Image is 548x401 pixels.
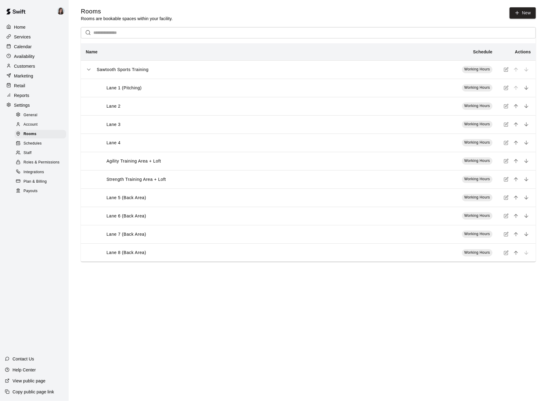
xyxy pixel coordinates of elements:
[106,231,146,238] p: Lane 7 (Back Area)
[511,230,521,239] button: move item up
[15,187,66,195] div: Payouts
[14,34,31,40] p: Services
[5,42,64,51] a: Calendar
[15,130,69,139] a: Rooms
[15,110,69,120] a: General
[13,389,54,395] p: Copy public page link
[522,211,531,220] button: move item down
[56,5,69,17] div: Renee Ramos
[14,83,25,89] p: Retail
[14,53,35,59] p: Availability
[15,120,66,129] div: Account
[15,177,69,186] a: Plan & Billing
[522,120,531,129] button: move item down
[23,141,42,147] span: Schedules
[23,112,38,118] span: General
[511,175,521,184] button: move item up
[522,102,531,111] button: move item down
[464,232,490,236] span: Working Hours
[511,120,521,129] button: move item up
[464,122,490,126] span: Working Hours
[81,7,173,16] h5: Rooms
[15,139,69,149] a: Schedules
[57,7,64,15] img: Renee Ramos
[15,130,66,138] div: Rooms
[464,159,490,163] span: Working Hours
[23,159,59,166] span: Roles & Permissions
[86,49,98,54] b: Name
[464,67,490,71] span: Working Hours
[511,138,521,147] button: move item up
[5,62,64,71] a: Customers
[15,111,66,120] div: General
[5,52,64,61] a: Availability
[106,121,121,128] p: Lane 3
[81,43,536,262] table: simple table
[23,169,44,175] span: Integrations
[106,140,121,146] p: Lane 4
[14,92,29,98] p: Reports
[14,102,30,108] p: Settings
[5,23,64,32] a: Home
[15,139,66,148] div: Schedules
[106,176,166,183] p: Strength Training Area + Loft
[14,63,35,69] p: Customers
[473,49,492,54] b: Schedule
[13,367,36,373] p: Help Center
[15,149,69,158] a: Staff
[97,66,149,73] p: Sawtooth Sports Training
[510,7,536,19] a: New
[5,32,64,41] a: Services
[23,122,38,128] span: Account
[14,73,33,79] p: Marketing
[511,156,521,166] button: move item up
[106,195,146,201] p: Lane 5 (Back Area)
[106,213,146,219] p: Lane 6 (Back Area)
[23,150,31,156] span: Staff
[511,248,521,257] button: move item up
[464,104,490,108] span: Working Hours
[464,85,490,90] span: Working Hours
[106,85,142,91] p: Lane 1 (Pitching)
[15,158,66,167] div: Roles & Permissions
[464,195,490,199] span: Working Hours
[81,16,173,22] p: Rooms are bookable spaces within your facility.
[464,177,490,181] span: Working Hours
[23,179,47,185] span: Plan & Billing
[511,102,521,111] button: move item up
[5,91,64,100] a: Reports
[15,120,69,129] a: Account
[106,249,146,256] p: Lane 8 (Back Area)
[515,49,531,54] b: Actions
[15,167,69,177] a: Integrations
[522,138,531,147] button: move item down
[23,131,37,137] span: Rooms
[15,177,66,186] div: Plan & Billing
[106,158,161,164] p: Agility Training Area + Loft
[5,101,64,110] a: Settings
[511,193,521,202] button: move item up
[511,211,521,220] button: move item up
[13,378,45,384] p: View public page
[522,156,531,166] button: move item down
[464,250,490,255] span: Working Hours
[5,81,64,90] a: Retail
[14,24,26,30] p: Home
[5,71,64,81] a: Marketing
[14,44,32,50] p: Calendar
[15,158,69,167] a: Roles & Permissions
[464,140,490,145] span: Working Hours
[464,213,490,218] span: Working Hours
[522,175,531,184] button: move item down
[522,230,531,239] button: move item down
[15,149,66,157] div: Staff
